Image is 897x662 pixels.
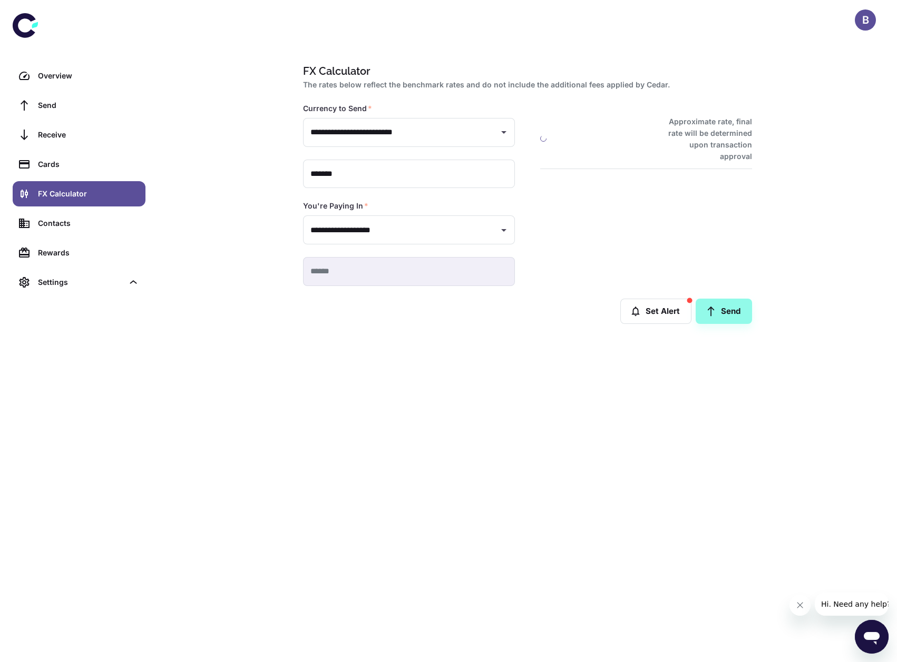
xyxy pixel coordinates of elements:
iframe: Message from company [815,592,889,616]
a: Send [696,299,752,324]
iframe: Close message [789,595,811,616]
button: Open [496,125,511,140]
div: Settings [38,276,123,288]
div: Cards [38,159,139,170]
label: Currency to Send [303,103,372,114]
a: Cards [13,152,145,177]
div: Rewards [38,247,139,259]
button: B [855,9,876,31]
button: Set Alert [620,299,691,324]
div: Overview [38,70,139,82]
a: Send [13,93,145,118]
h6: Approximate rate, final rate will be determined upon transaction approval [657,116,752,162]
div: Send [38,100,139,111]
a: Contacts [13,211,145,236]
a: Rewards [13,240,145,265]
button: Open [496,223,511,238]
div: Receive [38,129,139,141]
iframe: Button to launch messaging window [855,620,889,654]
span: Hi. Need any help? [6,7,76,16]
a: FX Calculator [13,181,145,206]
h1: FX Calculator [303,63,748,79]
label: You're Paying In [303,201,368,211]
a: Receive [13,122,145,147]
div: Settings [13,270,145,295]
div: Contacts [38,218,139,229]
a: Overview [13,63,145,88]
div: FX Calculator [38,188,139,200]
